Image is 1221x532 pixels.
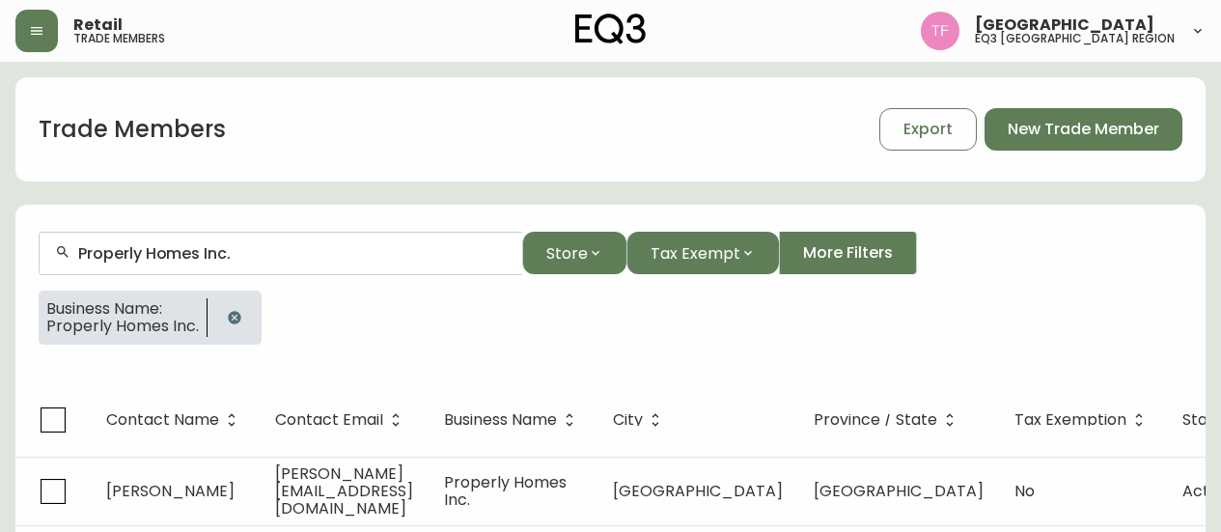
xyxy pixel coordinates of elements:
[275,414,383,426] span: Contact Email
[814,411,962,429] span: Province / State
[575,14,647,44] img: logo
[651,241,740,266] span: Tax Exempt
[444,471,567,511] span: Properly Homes Inc.
[522,232,626,274] button: Store
[106,480,235,502] span: [PERSON_NAME]
[46,300,199,318] span: Business Name:
[975,33,1175,44] h5: eq3 [GEOGRAPHIC_DATA] region
[975,17,1154,33] span: [GEOGRAPHIC_DATA]
[985,108,1182,151] button: New Trade Member
[73,17,123,33] span: Retail
[1014,411,1152,429] span: Tax Exemption
[275,462,413,519] span: [PERSON_NAME][EMAIL_ADDRESS][DOMAIN_NAME]
[1014,480,1035,502] span: No
[879,108,977,151] button: Export
[814,414,937,426] span: Province / State
[626,232,779,274] button: Tax Exempt
[275,411,408,429] span: Contact Email
[613,414,643,426] span: City
[106,414,219,426] span: Contact Name
[78,244,507,263] input: Search
[106,411,244,429] span: Contact Name
[903,119,953,140] span: Export
[814,480,984,502] span: [GEOGRAPHIC_DATA]
[803,242,893,264] span: More Filters
[1014,414,1126,426] span: Tax Exemption
[1008,119,1159,140] span: New Trade Member
[73,33,165,44] h5: trade members
[39,113,226,146] h1: Trade Members
[444,411,582,429] span: Business Name
[546,241,588,266] span: Store
[46,318,199,335] span: Properly Homes Inc.
[613,411,668,429] span: City
[444,414,557,426] span: Business Name
[779,232,917,274] button: More Filters
[613,480,783,502] span: [GEOGRAPHIC_DATA]
[921,12,959,50] img: 971393357b0bdd4f0581b88529d406f6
